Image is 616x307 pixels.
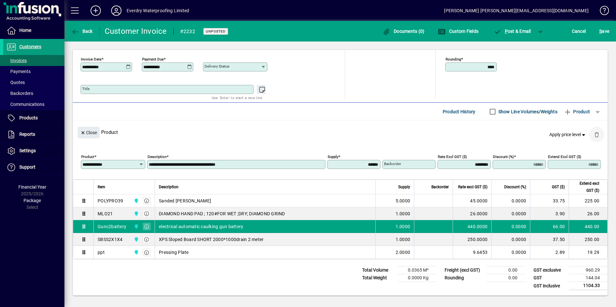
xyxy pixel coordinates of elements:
[548,154,581,159] mat-label: Extend excl GST ($)
[396,236,410,243] span: 1.0000
[530,207,569,220] td: 3.90
[570,25,588,37] button: Cancel
[530,233,569,246] td: 37.50
[19,132,35,137] span: Reports
[159,236,264,243] span: XPS Sloped Board SHORT 2000*1000drain 2 meter
[3,77,64,88] a: Quotes
[78,127,100,138] button: Close
[180,26,195,37] div: #2232
[491,194,530,207] td: 0.0000
[491,246,530,259] td: 0.0000
[530,194,569,207] td: 33.75
[436,25,480,37] button: Custom Fields
[438,29,478,34] span: Custom Fields
[64,25,100,37] app-page-header-button: Back
[398,274,436,282] td: 0.0000 Kg
[458,183,487,191] span: Rate excl GST ($)
[132,197,140,204] span: Central
[441,266,486,274] td: Freight (excl GST)
[3,23,64,39] a: Home
[3,88,64,99] a: Backorders
[98,223,126,230] div: Gunc2battery
[106,5,127,16] button: Profile
[444,5,589,16] div: [PERSON_NAME] [PERSON_NAME][EMAIL_ADDRESS][DOMAIN_NAME]
[383,29,425,34] span: Documents (0)
[569,220,607,233] td: 440.00
[569,246,607,259] td: 19.29
[71,29,93,34] span: Back
[491,233,530,246] td: 0.0000
[212,94,262,101] mat-hint: Use 'Enter' to start a new line
[19,28,31,33] span: Home
[547,129,589,141] button: Apply price level
[569,266,608,274] td: 960.29
[589,132,604,137] app-page-header-button: Delete
[457,223,487,230] div: 440.0000
[561,106,593,117] button: Product
[572,26,586,36] span: Cancel
[70,25,94,37] button: Back
[132,223,140,230] span: Central
[486,266,525,274] td: 0.00
[494,29,531,34] span: ost & Email
[18,184,46,190] span: Financial Year
[530,274,569,282] td: GST
[599,29,602,34] span: S
[431,183,449,191] span: Backorder
[205,64,229,69] mat-label: Delivery status
[569,233,607,246] td: 250.00
[159,198,211,204] span: Sanded [PERSON_NAME]
[132,249,140,256] span: Central
[19,148,36,153] span: Settings
[19,115,38,120] span: Products
[598,25,611,37] button: Save
[486,274,525,282] td: 0.00
[206,29,226,33] span: Unposted
[381,25,426,37] button: Documents (0)
[98,236,122,243] div: SBSS2X1X4
[490,25,534,37] button: Post & Email
[98,198,123,204] div: POLYPRO39
[328,154,338,159] mat-label: Supply
[19,44,41,49] span: Customers
[82,87,90,91] mat-label: Title
[457,198,487,204] div: 45.0000
[457,249,487,256] div: 9.6453
[552,183,565,191] span: GST ($)
[569,274,608,282] td: 144.04
[398,266,436,274] td: 0.0365 M³
[98,249,105,256] div: ppt
[3,159,64,175] a: Support
[569,207,607,220] td: 26.00
[396,198,410,204] span: 5.0000
[76,129,101,135] app-page-header-button: Close
[6,58,27,63] span: Invoices
[81,154,94,159] mat-label: Product
[530,220,569,233] td: 66.00
[497,108,557,115] label: Show Line Volumes/Weights
[569,282,608,290] td: 1104.33
[595,1,608,22] a: Knowledge Base
[6,102,44,107] span: Communications
[549,131,587,138] span: Apply price level
[359,266,398,274] td: Total Volume
[491,220,530,233] td: 0.0000
[159,223,243,230] span: electrical automatic caulking gun battery
[127,5,189,16] div: Everdry Waterproofing Limited
[98,210,113,217] div: MLO21
[6,80,25,85] span: Quotes
[3,99,64,110] a: Communications
[398,183,410,191] span: Supply
[491,207,530,220] td: 0.0000
[132,210,140,217] span: Central
[396,249,410,256] span: 2.0000
[105,26,167,36] div: Customer Invoice
[81,57,101,61] mat-label: Invoice date
[159,249,189,256] span: Pressing Plate
[505,29,508,34] span: P
[359,274,398,282] td: Total Weight
[569,194,607,207] td: 225.00
[457,210,487,217] div: 26.0000
[3,126,64,143] a: Reports
[148,154,167,159] mat-label: Description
